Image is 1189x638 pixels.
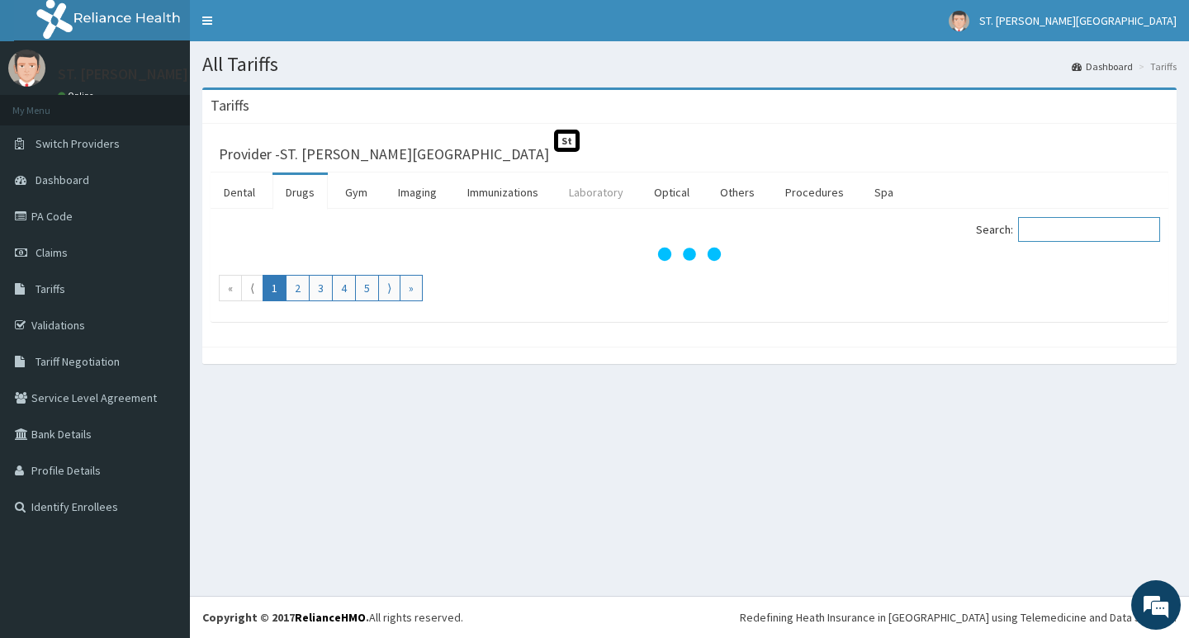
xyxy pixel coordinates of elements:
span: Tariffs [36,281,65,296]
a: Go to page number 4 [332,275,356,301]
span: We're online! [96,208,228,375]
a: Go to previous page [241,275,263,301]
a: Go to page number 2 [286,275,310,301]
h3: Provider - ST. [PERSON_NAME][GEOGRAPHIC_DATA] [219,147,549,162]
a: RelianceHMO [295,610,366,625]
span: Tariff Negotiation [36,354,120,369]
a: Drugs [272,175,328,210]
span: Claims [36,245,68,260]
label: Search: [976,217,1160,242]
span: Switch Providers [36,136,120,151]
span: St [554,130,580,152]
div: Minimize live chat window [271,8,310,48]
a: Go to first page [219,275,242,301]
a: Gym [332,175,381,210]
p: ST. [PERSON_NAME][GEOGRAPHIC_DATA] [58,67,324,82]
textarea: Type your message and hit 'Enter' [8,451,315,508]
a: Dental [211,175,268,210]
span: ST. [PERSON_NAME][GEOGRAPHIC_DATA] [979,13,1177,28]
svg: audio-loading [656,221,722,287]
div: Redefining Heath Insurance in [GEOGRAPHIC_DATA] using Telemedicine and Data Science! [740,609,1177,626]
img: User Image [8,50,45,87]
span: Dashboard [36,172,89,187]
h3: Tariffs [211,98,249,113]
strong: Copyright © 2017 . [202,610,369,625]
a: Go to next page [378,275,400,301]
a: Optical [641,175,703,210]
li: Tariffs [1135,59,1177,73]
a: Spa [861,175,907,210]
a: Go to page number 3 [309,275,333,301]
h1: All Tariffs [202,54,1177,75]
input: Search: [1018,217,1160,242]
a: Others [707,175,768,210]
a: Go to last page [400,275,423,301]
a: Procedures [772,175,857,210]
a: Online [58,90,97,102]
a: Laboratory [556,175,637,210]
img: User Image [949,11,969,31]
a: Dashboard [1072,59,1133,73]
a: Go to page number 5 [355,275,379,301]
a: Imaging [385,175,450,210]
a: Immunizations [454,175,552,210]
a: Go to page number 1 [263,275,287,301]
img: d_794563401_company_1708531726252_794563401 [31,83,67,124]
footer: All rights reserved. [190,596,1189,638]
div: Chat with us now [86,92,277,114]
